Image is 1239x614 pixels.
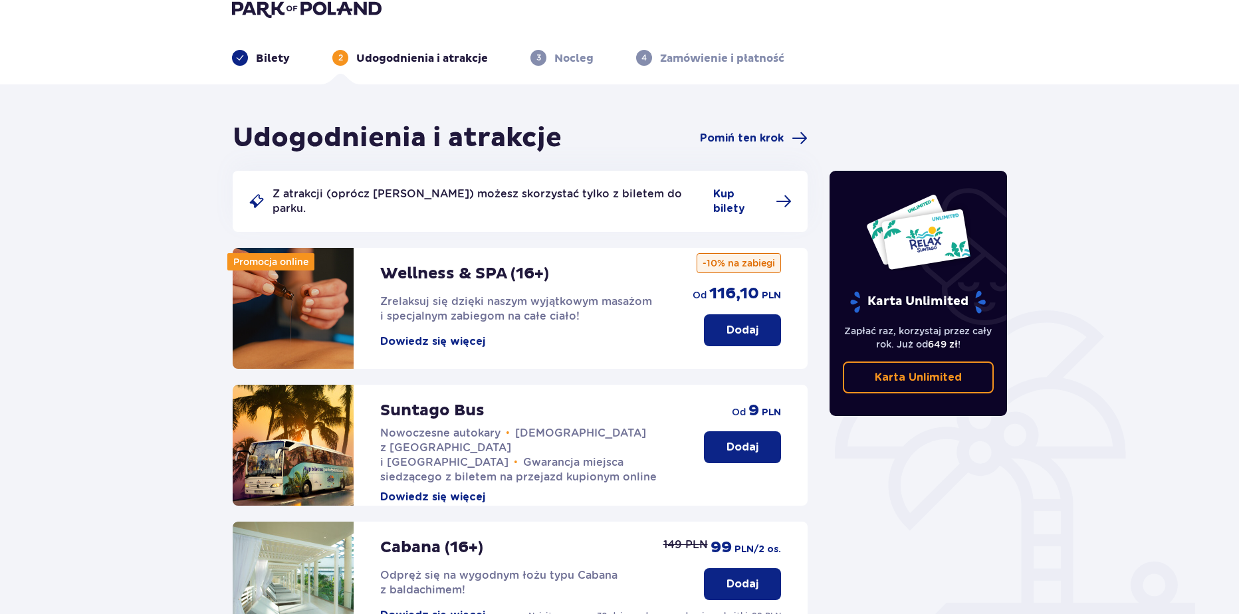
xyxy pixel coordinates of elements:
[380,295,652,322] span: Zrelaksuj się dzięki naszym wyjątkowym masażom i specjalnym zabiegom na całe ciało!
[380,569,618,596] span: Odpręż się na wygodnym łożu typu Cabana z baldachimem!
[380,427,646,468] span: [DEMOGRAPHIC_DATA] z [GEOGRAPHIC_DATA] i [GEOGRAPHIC_DATA]
[380,490,485,504] button: Dowiedz się więcej
[506,427,510,440] span: •
[843,361,994,393] a: Karta Unlimited
[697,253,781,273] p: -10% na zabiegi
[713,187,792,216] a: Kup bilety
[380,538,483,558] p: Cabana (16+)
[843,324,994,351] p: Zapłać raz, korzystaj przez cały rok. Już od !
[849,290,987,314] p: Karta Unlimited
[711,538,732,558] span: 99
[865,193,971,270] img: Dwie karty całoroczne do Suntago z napisem 'UNLIMITED RELAX', na białym tle z tropikalnymi liśćmi...
[875,370,962,385] p: Karta Unlimited
[332,50,488,66] div: 2Udogodnienia i atrakcje
[709,284,759,304] span: 116,10
[660,51,784,66] p: Zamówienie i płatność
[727,577,758,591] p: Dodaj
[762,289,781,302] span: PLN
[636,50,784,66] div: 4Zamówienie i płatność
[356,51,488,66] p: Udogodnienia i atrakcje
[641,52,647,64] p: 4
[700,130,808,146] a: Pomiń ten krok
[273,187,705,216] p: Z atrakcji (oprócz [PERSON_NAME]) możesz skorzystać tylko z biletem do parku.
[713,187,768,216] span: Kup bilety
[928,339,958,350] span: 649 zł
[233,248,354,369] img: attraction
[227,253,314,270] div: Promocja online
[727,440,758,455] p: Dodaj
[704,568,781,600] button: Dodaj
[663,538,708,552] p: 149 PLN
[554,51,594,66] p: Nocleg
[693,288,707,302] span: od
[514,456,518,469] span: •
[338,52,343,64] p: 2
[704,431,781,463] button: Dodaj
[536,52,541,64] p: 3
[734,543,781,556] span: PLN /2 os.
[762,406,781,419] span: PLN
[380,427,501,439] span: Nowoczesne autokary
[380,264,549,284] p: Wellness & SPA (16+)
[748,401,759,421] span: 9
[727,323,758,338] p: Dodaj
[256,51,290,66] p: Bilety
[233,122,562,155] h1: Udogodnienia i atrakcje
[732,405,746,419] span: od
[380,334,485,349] button: Dowiedz się więcej
[530,50,594,66] div: 3Nocleg
[704,314,781,346] button: Dodaj
[233,385,354,506] img: attraction
[232,50,290,66] div: Bilety
[700,131,784,146] span: Pomiń ten krok
[380,401,485,421] p: Suntago Bus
